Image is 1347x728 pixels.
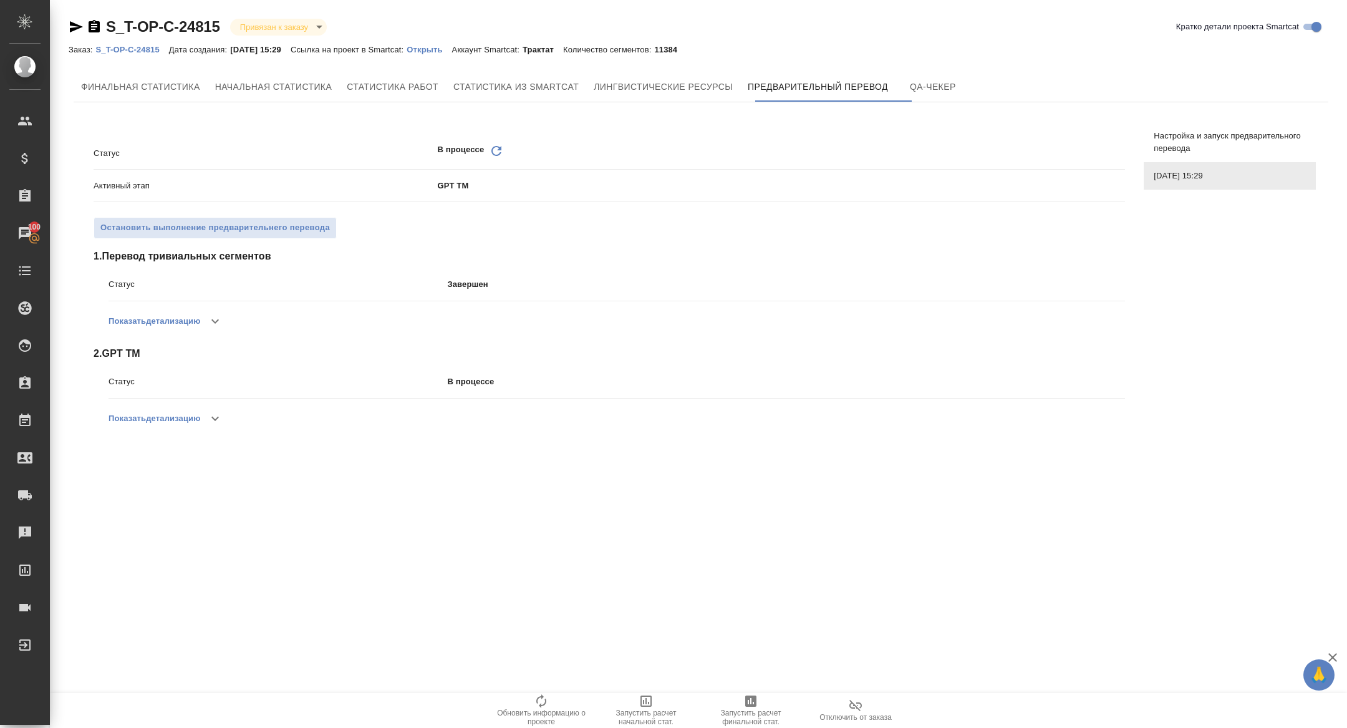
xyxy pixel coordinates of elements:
p: Статус [109,376,447,388]
span: Начальная статистика [215,79,332,95]
p: GPT TM [437,180,1125,192]
button: Привязан к заказу [236,22,312,32]
button: Скопировать ссылку для ЯМессенджера [69,19,84,34]
span: 1 . Перевод тривиальных сегментов [94,249,1125,264]
span: Отключить от заказа [819,713,892,722]
span: QA-чекер [903,79,963,95]
p: Аккаунт Smartcat: [452,45,523,54]
button: Скопировать ссылку [87,19,102,34]
a: S_T-OP-C-24815 [106,18,220,35]
button: Запустить расчет финальной стат. [698,693,803,728]
a: 100 [3,218,47,249]
p: Активный этап [94,180,437,192]
span: Предварительный перевод [748,79,888,95]
span: Статистика из Smartcat [453,79,579,95]
p: Статус [94,147,437,160]
a: Открыть [407,44,451,54]
span: Кратко детали проекта Smartcat [1176,21,1299,33]
span: Запустить расчет финальной стат. [706,709,796,726]
p: Завершен [447,278,1125,291]
button: Показатьдетализацию [109,404,200,434]
p: Статус [109,278,447,291]
span: Запустить расчет начальной стат. [601,709,691,726]
p: Ссылка на проект в Smartcat: [291,45,407,54]
p: Заказ: [69,45,95,54]
p: 11384 [654,45,687,54]
button: Показатьдетализацию [109,306,200,336]
p: Открыть [407,45,451,54]
span: Остановить выполнение предварительнего перевода [100,221,330,235]
span: Лингвистические ресурсы [594,79,733,95]
span: Обновить информацию о проекте [496,709,586,726]
div: Привязан к заказу [230,19,327,36]
a: S_T-OP-C-24815 [95,44,168,54]
button: Запустить расчет начальной стат. [594,693,698,728]
p: Дата создания: [169,45,230,54]
p: В процессе [447,376,1125,388]
span: Настройка и запуск предварительного перевода [1154,130,1306,155]
button: Отключить от заказа [803,693,908,728]
span: Финальная статистика [81,79,200,95]
div: Настройка и запуск предварительного перевода [1144,122,1316,162]
span: [DATE] 15:29 [1154,170,1306,182]
span: Статистика работ [347,79,438,95]
button: Остановить выполнение предварительнего перевода [94,217,337,239]
p: [DATE] 15:29 [230,45,291,54]
span: 2 . GPT TM [94,346,1125,361]
p: Количество сегментов: [563,45,654,54]
button: 🙏 [1303,659,1335,691]
span: 100 [21,221,49,233]
div: [DATE] 15:29 [1144,162,1316,190]
p: S_T-OP-C-24815 [95,45,168,54]
p: Трактат [523,45,563,54]
button: Обновить информацию о проекте [489,693,594,728]
span: 🙏 [1308,662,1330,688]
p: В процессе [437,143,484,163]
